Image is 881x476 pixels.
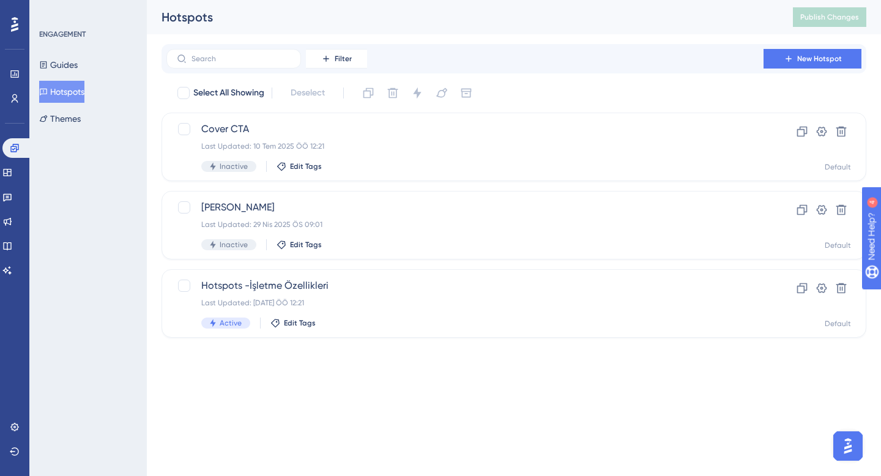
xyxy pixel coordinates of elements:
[825,162,851,172] div: Default
[220,240,248,250] span: Inactive
[291,86,325,100] span: Deselect
[201,298,729,308] div: Last Updated: [DATE] ÖÖ 12:21
[201,200,729,215] span: [PERSON_NAME]
[201,220,729,229] div: Last Updated: 29 Nis 2025 ÖS 09:01
[85,6,89,16] div: 4
[793,7,866,27] button: Publish Changes
[220,162,248,171] span: Inactive
[825,240,851,250] div: Default
[764,49,861,69] button: New Hotspot
[201,141,729,151] div: Last Updated: 10 Tem 2025 ÖÖ 12:21
[270,318,316,328] button: Edit Tags
[306,49,367,69] button: Filter
[29,3,76,18] span: Need Help?
[825,319,851,329] div: Default
[39,81,84,103] button: Hotspots
[284,318,316,328] span: Edit Tags
[162,9,762,26] div: Hotspots
[191,54,291,63] input: Search
[39,54,78,76] button: Guides
[335,54,352,64] span: Filter
[201,122,729,136] span: Cover CTA
[290,162,322,171] span: Edit Tags
[39,108,81,130] button: Themes
[290,240,322,250] span: Edit Tags
[280,82,336,104] button: Deselect
[797,54,842,64] span: New Hotspot
[193,86,264,100] span: Select All Showing
[277,240,322,250] button: Edit Tags
[39,29,86,39] div: ENGAGEMENT
[800,12,859,22] span: Publish Changes
[277,162,322,171] button: Edit Tags
[830,428,866,464] iframe: UserGuiding AI Assistant Launcher
[220,318,242,328] span: Active
[201,278,729,293] span: Hotspots -İşletme Özellikleri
